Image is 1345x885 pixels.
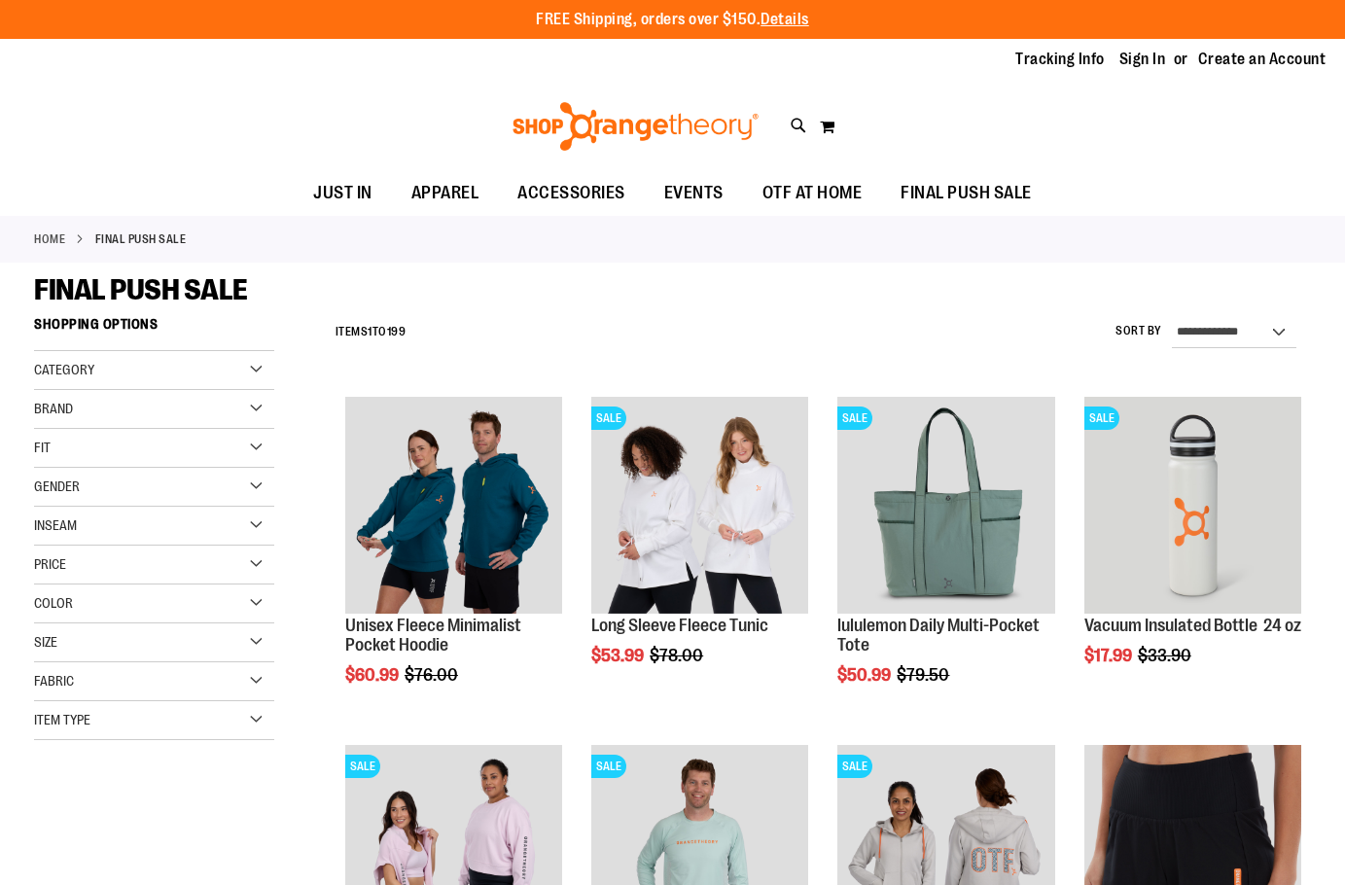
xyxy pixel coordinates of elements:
[1075,387,1311,715] div: product
[345,397,562,614] img: Unisex Fleece Minimalist Pocket Hoodie
[664,171,724,215] span: EVENTS
[582,387,818,715] div: product
[368,325,372,338] span: 1
[1084,616,1301,635] a: Vacuum Insulated Bottle 24 oz
[34,230,65,248] a: Home
[405,665,461,685] span: $76.00
[34,595,73,611] span: Color
[34,362,94,377] span: Category
[345,665,402,685] span: $60.99
[762,171,863,215] span: OTF AT HOME
[34,440,51,455] span: Fit
[517,171,625,215] span: ACCESSORIES
[591,755,626,778] span: SALE
[345,755,380,778] span: SALE
[313,171,372,215] span: JUST IN
[294,171,392,216] a: JUST IN
[1084,407,1119,430] span: SALE
[1015,49,1105,70] a: Tracking Info
[34,478,80,494] span: Gender
[34,634,57,650] span: Size
[34,307,274,351] strong: Shopping Options
[95,230,187,248] strong: FINAL PUSH SALE
[392,171,499,216] a: APPAREL
[34,401,73,416] span: Brand
[1138,646,1194,665] span: $33.90
[591,407,626,430] span: SALE
[591,397,808,617] a: Product image for Fleece Long SleeveSALE
[510,102,761,151] img: Shop Orangetheory
[345,616,521,655] a: Unisex Fleece Minimalist Pocket Hoodie
[901,171,1032,215] span: FINAL PUSH SALE
[1198,49,1327,70] a: Create an Account
[837,665,894,685] span: $50.99
[498,171,645,216] a: ACCESSORIES
[837,616,1040,655] a: lululemon Daily Multi-Pocket Tote
[336,387,572,734] div: product
[387,325,407,338] span: 199
[1084,646,1135,665] span: $17.99
[345,397,562,617] a: Unisex Fleece Minimalist Pocket Hoodie
[837,407,872,430] span: SALE
[34,712,90,727] span: Item Type
[881,171,1051,215] a: FINAL PUSH SALE
[645,171,743,216] a: EVENTS
[837,397,1054,614] img: lululemon Daily Multi-Pocket Tote
[1084,397,1301,617] a: Vacuum Insulated Bottle 24 ozSALE
[743,171,882,216] a: OTF AT HOME
[34,273,248,306] span: FINAL PUSH SALE
[1119,49,1166,70] a: Sign In
[336,317,407,347] h2: Items to
[761,11,809,28] a: Details
[591,616,768,635] a: Long Sleeve Fleece Tunic
[34,556,66,572] span: Price
[828,387,1064,734] div: product
[34,517,77,533] span: Inseam
[591,646,647,665] span: $53.99
[1115,323,1162,339] label: Sort By
[1084,397,1301,614] img: Vacuum Insulated Bottle 24 oz
[837,397,1054,617] a: lululemon Daily Multi-Pocket ToteSALE
[591,397,808,614] img: Product image for Fleece Long Sleeve
[411,171,479,215] span: APPAREL
[536,9,809,31] p: FREE Shipping, orders over $150.
[837,755,872,778] span: SALE
[897,665,952,685] span: $79.50
[34,673,74,689] span: Fabric
[650,646,706,665] span: $78.00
